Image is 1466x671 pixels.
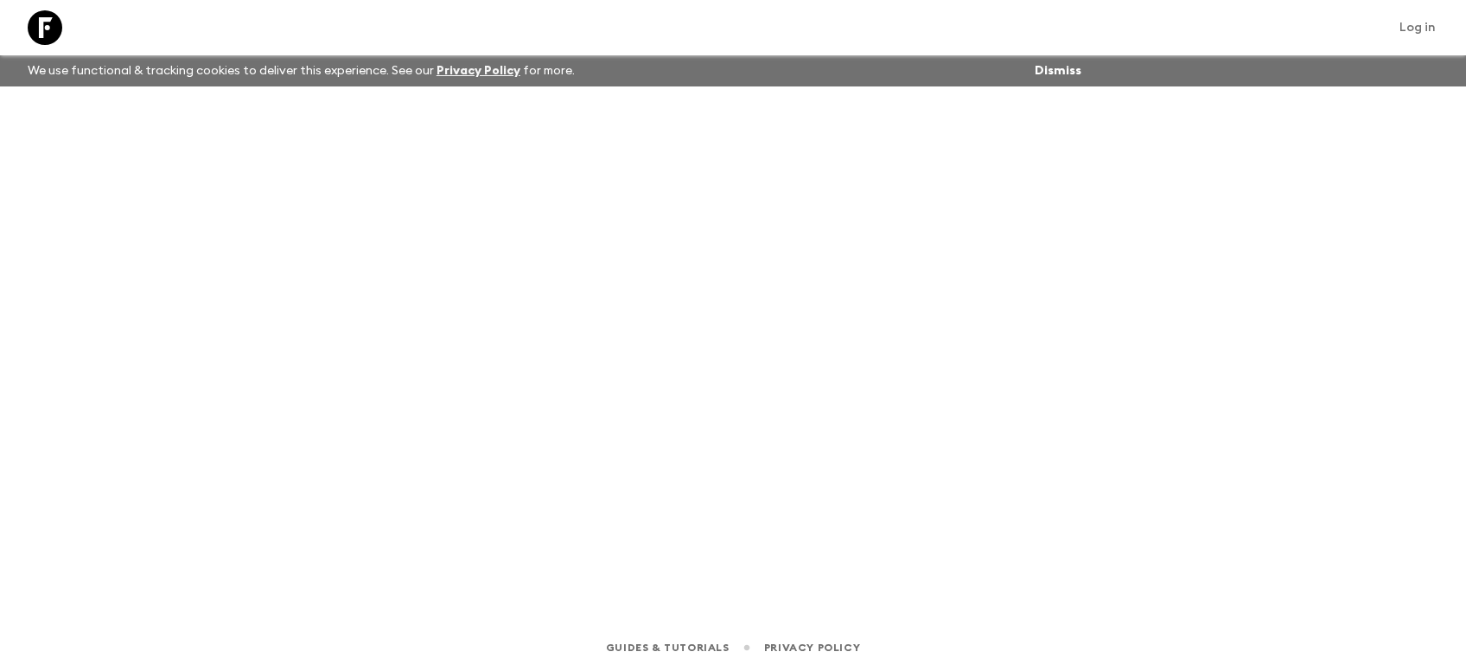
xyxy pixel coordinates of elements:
p: We use functional & tracking cookies to deliver this experience. See our for more. [21,55,582,86]
a: Guides & Tutorials [606,638,730,657]
a: Log in [1390,16,1445,40]
button: Dismiss [1030,59,1086,83]
a: Privacy Policy [437,65,520,77]
a: Privacy Policy [764,638,860,657]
